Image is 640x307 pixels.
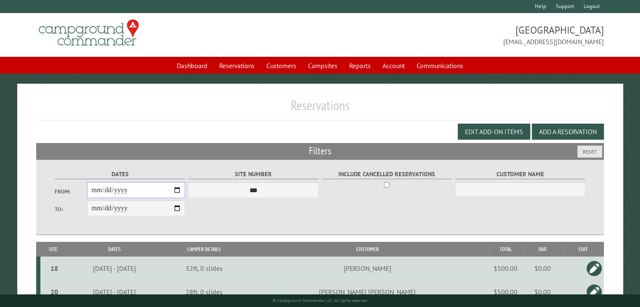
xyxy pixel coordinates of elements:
[455,169,586,179] label: Customer Name
[44,288,65,296] div: 20
[563,242,604,257] th: Edit
[377,58,410,74] a: Account
[523,242,563,257] th: Due
[246,242,489,257] th: Customer
[261,58,301,74] a: Customers
[66,242,162,257] th: Dates
[55,188,88,196] label: From:
[188,169,319,179] label: Site Number
[162,257,246,280] td: 32ft, 0 slides
[68,264,161,273] div: [DATE] - [DATE]
[344,58,376,74] a: Reports
[55,205,88,213] label: To:
[246,257,489,280] td: [PERSON_NAME]
[162,242,246,257] th: Camper Details
[44,264,65,273] div: 18
[489,242,523,257] th: Total
[246,280,489,304] td: [PERSON_NAME] [PERSON_NAME]
[532,124,604,140] button: Add a Reservation
[489,280,523,304] td: $500.00
[523,257,563,280] td: $0.00
[55,169,186,179] label: Dates
[523,280,563,304] td: $0.00
[303,58,343,74] a: Campsites
[36,143,604,159] h2: Filters
[489,257,523,280] td: $500.00
[320,23,604,47] span: [GEOGRAPHIC_DATA] [EMAIL_ADDRESS][DOMAIN_NAME]
[36,97,604,120] h1: Reservations
[68,288,161,296] div: [DATE] - [DATE]
[36,16,141,49] img: Campground Commander
[162,280,246,304] td: 28ft, 0 slides
[577,146,602,158] button: Reset
[172,58,212,74] a: Dashboard
[321,169,452,179] label: Include Cancelled Reservations
[273,298,368,303] small: © Campground Commander LLC. All rights reserved.
[40,242,66,257] th: Site
[412,58,468,74] a: Communications
[458,124,530,140] button: Edit Add-on Items
[214,58,260,74] a: Reservations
